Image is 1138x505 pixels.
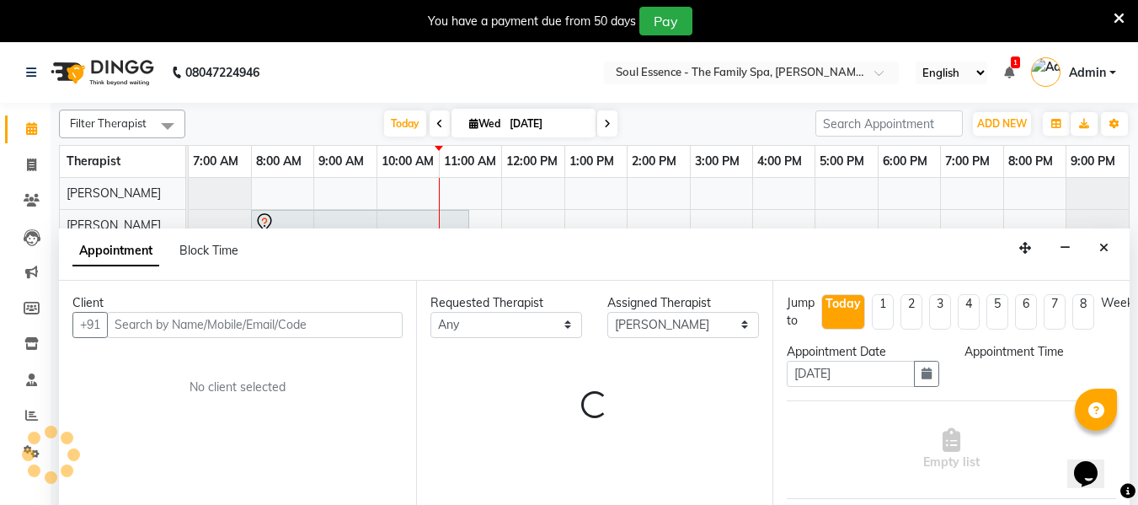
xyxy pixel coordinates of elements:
[815,149,868,174] a: 5:00 PM
[1015,294,1037,330] li: 6
[691,149,744,174] a: 3:00 PM
[505,111,589,137] input: 2025-09-03
[1004,149,1057,174] a: 8:00 PM
[1044,294,1066,330] li: 7
[900,294,922,330] li: 2
[253,212,467,248] div: [PERSON_NAME], TK02, 08:00 AM-11:30 AM, Soothing Head, Neck And Shoulder Massage,Refreshing Foot ...
[1092,235,1116,261] button: Close
[973,112,1031,136] button: ADD NEW
[185,49,259,96] b: 08047224946
[113,379,362,396] div: No client selected
[787,343,938,361] div: Appointment Date
[1004,65,1014,80] a: 1
[787,294,815,330] div: Jump to
[428,13,636,30] div: You have a payment due from 50 days
[815,110,963,137] input: Search Appointment
[465,117,505,130] span: Wed
[1066,149,1119,174] a: 9:00 PM
[1069,64,1106,82] span: Admin
[958,294,980,330] li: 4
[189,149,243,174] a: 7:00 AM
[72,236,159,266] span: Appointment
[1011,56,1020,68] span: 1
[929,294,951,330] li: 3
[67,185,161,201] span: [PERSON_NAME]
[72,312,108,338] button: +91
[70,116,147,130] span: Filter Therapist
[753,149,806,174] a: 4:00 PM
[1072,294,1094,330] li: 8
[384,110,426,137] span: Today
[872,294,894,330] li: 1
[67,218,161,233] span: [PERSON_NAME]
[502,149,562,174] a: 12:00 PM
[986,294,1008,330] li: 5
[179,243,238,258] span: Block Time
[440,149,500,174] a: 11:00 AM
[977,117,1027,130] span: ADD NEW
[67,153,120,169] span: Therapist
[430,294,582,312] div: Requested Therapist
[72,294,403,312] div: Client
[607,294,759,312] div: Assigned Therapist
[639,7,692,35] button: Pay
[964,343,1116,361] div: Appointment Time
[1067,438,1121,488] iframe: chat widget
[628,149,681,174] a: 2:00 PM
[565,149,618,174] a: 1:00 PM
[923,428,980,471] span: Empty list
[377,149,438,174] a: 10:00 AM
[879,149,932,174] a: 6:00 PM
[252,149,306,174] a: 8:00 AM
[43,49,158,96] img: logo
[941,149,994,174] a: 7:00 PM
[1031,57,1061,87] img: Admin
[107,312,403,338] input: Search by Name/Mobile/Email/Code
[787,361,914,387] input: yyyy-mm-dd
[314,149,368,174] a: 9:00 AM
[825,295,861,313] div: Today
